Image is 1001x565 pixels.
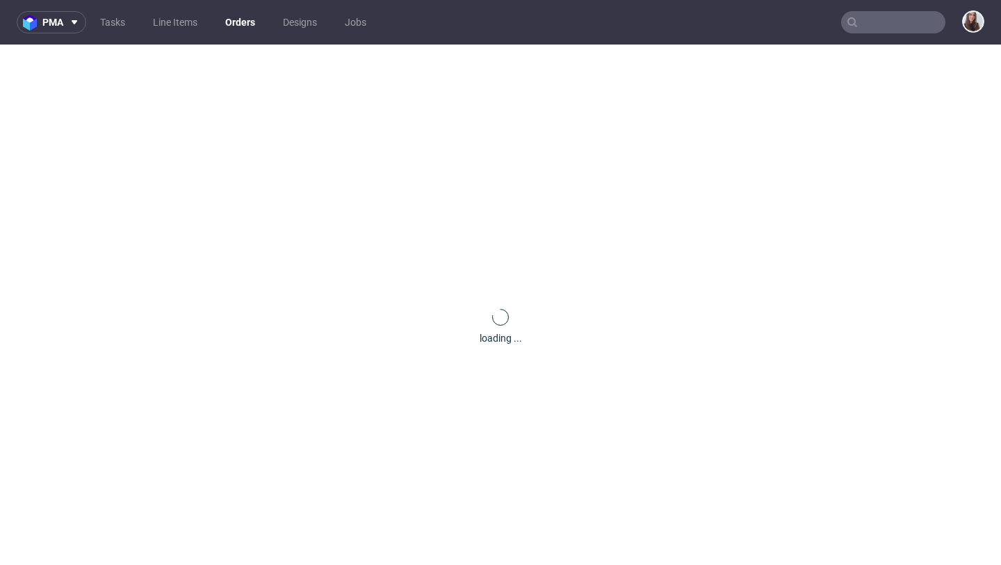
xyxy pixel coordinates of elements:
[23,15,42,31] img: logo
[217,11,263,33] a: Orders
[336,11,375,33] a: Jobs
[963,12,983,31] img: Sandra Beśka
[275,11,325,33] a: Designs
[480,331,522,345] div: loading ...
[145,11,206,33] a: Line Items
[42,17,63,27] span: pma
[92,11,133,33] a: Tasks
[17,11,86,33] button: pma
